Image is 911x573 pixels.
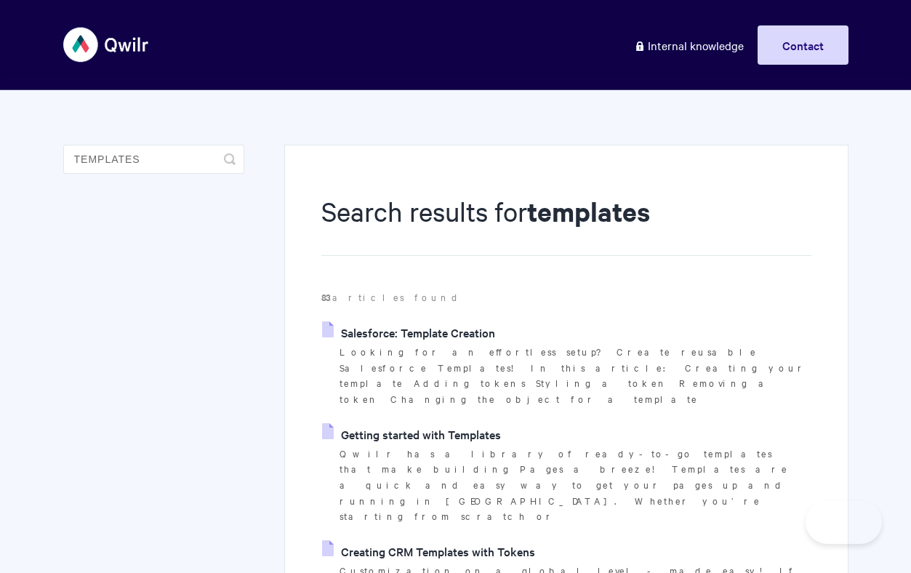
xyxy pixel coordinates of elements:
[527,193,650,229] strong: templates
[322,423,501,445] a: Getting started with Templates
[758,25,848,65] a: Contact
[321,290,332,304] strong: 83
[340,344,811,407] p: Looking for an effortless setup? Create reusable Salesforce Templates! In this article: Creating ...
[322,321,495,343] a: Salesforce: Template Creation
[322,540,535,562] a: Creating CRM Templates with Tokens
[340,446,811,525] p: Qwilr has a library of ready-to-go templates that make building Pages a breeze! Templates are a q...
[321,289,811,305] p: articles found
[623,25,755,65] a: Internal knowledge
[63,145,244,174] input: Search
[321,193,811,256] h1: Search results for
[806,500,882,544] iframe: Toggle Customer Support
[63,17,150,72] img: Qwilr Help Center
